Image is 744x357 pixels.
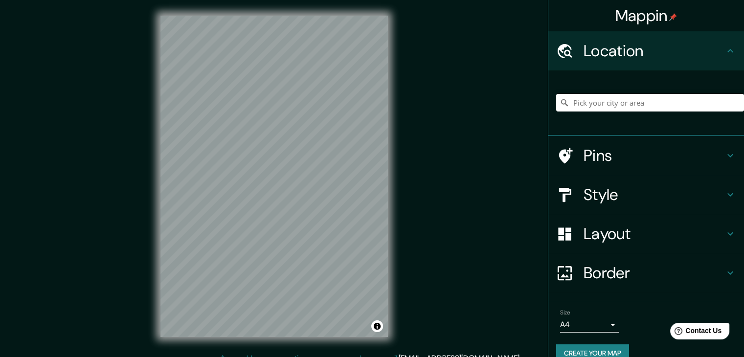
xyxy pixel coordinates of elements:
h4: Layout [584,224,724,244]
div: Style [548,175,744,214]
div: Location [548,31,744,70]
h4: Pins [584,146,724,165]
img: pin-icon.png [669,13,677,21]
div: A4 [560,317,619,333]
div: Border [548,253,744,292]
div: Layout [548,214,744,253]
h4: Style [584,185,724,204]
h4: Border [584,263,724,283]
div: Pins [548,136,744,175]
label: Size [560,309,570,317]
h4: Mappin [615,6,677,25]
canvas: Map [160,16,388,337]
input: Pick your city or area [556,94,744,112]
iframe: Help widget launcher [657,319,733,346]
button: Toggle attribution [371,320,383,332]
h4: Location [584,41,724,61]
